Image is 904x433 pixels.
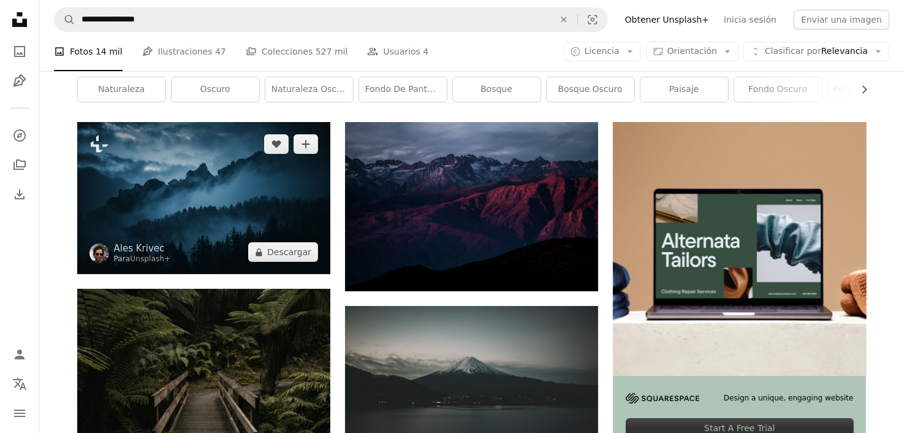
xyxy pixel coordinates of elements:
[547,77,634,102] a: Bosque oscuro
[89,243,109,263] img: Ve al perfil de Ales Krivec
[55,8,75,31] button: Buscar en Unsplash
[78,77,165,102] a: naturaleza
[765,46,821,56] span: Clasificar por
[667,46,717,56] span: Orientación
[345,385,598,396] a: Foto de montaña
[345,201,598,212] a: Foto aérea de Brown Moutains
[265,77,353,102] a: Naturaleza oscura
[246,32,348,71] a: Colecciones 527 mil
[294,134,318,154] button: Añade a la colección
[423,45,428,58] span: 4
[640,77,728,102] a: paisaje
[264,134,289,154] button: Me gusta
[359,77,447,102] a: fondo de pantalla
[77,122,330,274] img: Una cadena montañosa cubierta de niebla y nubes
[7,342,32,367] a: Iniciar sesión / Registrarse
[316,45,348,58] span: 527 mil
[114,242,171,255] a: Ales Krivec
[613,122,866,375] img: file-1707885205802-88dd96a21c72image
[578,8,607,31] button: Búsqueda visual
[7,69,32,93] a: Ilustraciones
[724,393,854,404] span: Design a unique, engaging website
[7,372,32,396] button: Idioma
[215,45,226,58] span: 47
[765,45,868,58] span: Relevancia
[77,193,330,204] a: Una cadena montañosa cubierta de niebla y nubes
[77,370,330,381] a: Mini Puente del Bosque
[743,42,889,61] button: Clasificar porRelevancia
[367,32,428,71] a: Usuarios 4
[734,77,822,102] a: fondo oscuro
[345,122,598,291] img: Foto aérea de Brown Moutains
[7,182,32,207] a: Historial de descargas
[716,10,784,29] a: Inicia sesión
[618,10,716,29] a: Obtener Unsplash+
[248,242,318,262] button: Descargar
[646,42,739,61] button: Orientación
[550,8,577,31] button: Borrar
[172,77,259,102] a: oscuro
[54,7,608,32] form: Encuentra imágenes en todo el sitio
[7,123,32,148] a: Explorar
[114,255,171,264] div: Para
[7,401,32,426] button: Menú
[626,393,699,404] img: file-1705255347840-230a6ab5bca9image
[585,46,620,56] span: Licencia
[130,255,170,263] a: Unsplash+
[7,39,32,64] a: Fotos
[853,77,867,102] button: desplazar lista a la derecha
[453,77,541,102] a: bosque
[794,10,889,29] button: Enviar una imagen
[7,153,32,177] a: Colecciones
[563,42,641,61] button: Licencia
[7,7,32,34] a: Inicio — Unsplash
[142,32,226,71] a: Ilustraciones 47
